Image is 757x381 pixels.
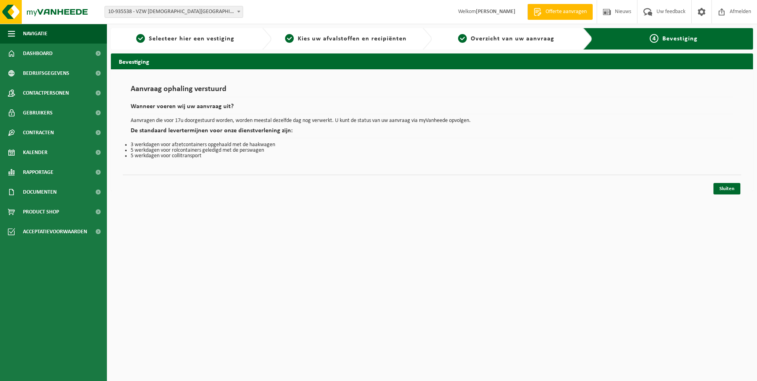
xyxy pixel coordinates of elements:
[23,103,53,123] span: Gebruikers
[471,36,554,42] span: Overzicht van uw aanvraag
[650,34,658,43] span: 4
[298,36,407,42] span: Kies uw afvalstoffen en recipiënten
[131,85,733,97] h1: Aanvraag ophaling verstuurd
[662,36,698,42] span: Bevestiging
[131,148,733,153] li: 5 werkdagen voor rolcontainers geledigd met de perswagen
[436,34,577,44] a: 3Overzicht van uw aanvraag
[149,36,234,42] span: Selecteer hier een vestiging
[527,4,593,20] a: Offerte aanvragen
[111,53,753,69] h2: Bevestiging
[105,6,243,17] span: 10-935538 - VZW PRIESTER DAENS COLLEGE - AALST
[23,162,53,182] span: Rapportage
[131,128,733,138] h2: De standaard levertermijnen voor onze dienstverlening zijn:
[276,34,417,44] a: 2Kies uw afvalstoffen en recipiënten
[544,8,589,16] span: Offerte aanvragen
[713,183,740,194] a: Sluiten
[23,24,48,44] span: Navigatie
[105,6,243,18] span: 10-935538 - VZW PRIESTER DAENS COLLEGE - AALST
[23,83,69,103] span: Contactpersonen
[458,34,467,43] span: 3
[136,34,145,43] span: 1
[131,153,733,159] li: 5 werkdagen voor collitransport
[23,202,59,222] span: Product Shop
[285,34,294,43] span: 2
[131,118,733,124] p: Aanvragen die voor 17u doorgestuurd worden, worden meestal dezelfde dag nog verwerkt. U kunt de s...
[131,103,733,114] h2: Wanneer voeren wij uw aanvraag uit?
[23,44,53,63] span: Dashboard
[23,123,54,143] span: Contracten
[131,142,733,148] li: 3 werkdagen voor afzetcontainers opgehaald met de haakwagen
[23,143,48,162] span: Kalender
[23,222,87,242] span: Acceptatievoorwaarden
[23,63,69,83] span: Bedrijfsgegevens
[115,34,256,44] a: 1Selecteer hier een vestiging
[23,182,57,202] span: Documenten
[476,9,515,15] strong: [PERSON_NAME]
